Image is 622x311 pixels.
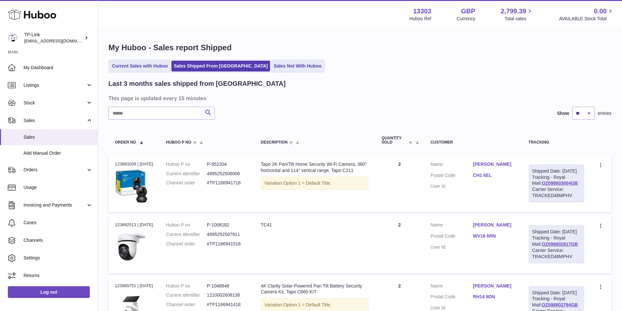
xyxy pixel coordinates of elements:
[207,283,248,289] dd: P-1048848
[24,117,86,124] span: Sales
[431,283,473,291] dt: Name
[166,180,207,186] dt: Channel order
[24,82,86,88] span: Listings
[261,222,369,228] div: TC41
[115,169,148,203] img: 71OHXxFof5L._AC_SL1500.jpg
[108,95,610,102] h3: This page is updated every 15 minutes
[108,42,612,53] h1: My Huboo - Sales report Shipped
[431,222,473,230] dt: Name
[171,61,270,71] a: Sales Shipped From [GEOGRAPHIC_DATA]
[261,161,369,174] div: Tapo 2K Pan/Tilt Home Security Wi-Fi Camera, 360° horizontal and 114° vertical range, Tapo C211
[375,155,424,212] td: 2
[473,172,516,179] a: CH1 6EL
[115,161,153,167] div: 123893209 | [DATE]
[271,61,324,71] a: Sales Not With Huboo
[532,247,581,260] div: Carrier Service: TRACKED48MPHV
[532,290,581,296] div: Shipped Date: [DATE]
[473,233,516,239] a: WV16 6RN
[473,294,516,300] a: RH14 9DN
[166,161,207,167] dt: Huboo P no
[24,272,93,279] span: Returns
[115,140,136,145] span: Order No
[24,65,93,71] span: My Dashboard
[207,302,248,308] dd: #TP1186941418
[431,244,473,250] dt: User Id
[207,222,248,228] dd: P-1008182
[24,32,83,44] div: TP-Link
[504,16,534,22] span: Total sales
[8,286,90,298] a: Log out
[24,255,93,261] span: Settings
[207,161,248,167] dd: P-952204
[166,140,191,145] span: Huboo P no
[24,38,96,43] span: [EMAIL_ADDRESS][DOMAIN_NAME]
[166,302,207,308] dt: Channel order
[24,220,93,226] span: Cases
[24,167,86,173] span: Orders
[283,180,331,186] span: Option 1 = Default Title;
[166,283,207,289] dt: Huboo P no
[115,283,153,289] div: 123889751 | [DATE]
[382,136,407,145] span: Quantity Sold
[431,294,473,302] dt: Postal Code
[557,110,569,117] label: Show
[115,230,148,263] img: 133031724929892.jpg
[594,7,607,16] span: 0.00
[409,16,431,22] div: Huboo Ref
[261,177,369,190] div: Variation:
[207,231,248,238] dd: 4895252507911
[24,237,93,243] span: Channels
[207,292,248,298] dd: 1210002608138
[166,222,207,228] dt: Huboo P no
[24,134,93,140] span: Sales
[283,302,331,307] span: Option 1 = Default Title;
[24,184,93,191] span: Usage
[261,140,288,145] span: Description
[24,202,86,208] span: Invoicing and Payments
[529,225,584,263] div: Tracking - Royal Mail:
[431,233,473,241] dt: Postal Code
[261,283,369,295] div: 4K Clarity Solar-Powered Pan Tilt Battery Security Camera Kit, Tapo C660 KIT
[473,161,516,167] a: [PERSON_NAME]
[559,7,614,22] a: 0.00 AVAILABLE Stock Total
[207,180,248,186] dd: #TP1186941718
[501,7,534,22] a: 2,799.39 Total sales
[532,186,581,199] div: Carrier Service: TRACKED48MPHV
[559,16,614,22] span: AVAILABLE Stock Total
[532,168,581,174] div: Shipped Date: [DATE]
[598,110,612,117] span: entries
[166,231,207,238] dt: Current identifier
[473,283,516,289] a: [PERSON_NAME]
[461,7,475,16] strong: GBP
[166,241,207,247] dt: Channel order
[542,180,578,186] a: OZ098803004GB
[431,183,473,189] dt: User Id
[166,171,207,177] dt: Current identifier
[413,7,431,16] strong: 13303
[115,222,153,228] div: 123892513 | [DATE]
[501,7,526,16] span: 2,799.39
[431,161,473,169] dt: Name
[529,140,584,145] div: Tracking
[110,61,170,71] a: Current Sales with Huboo
[24,100,86,106] span: Stock
[542,302,578,307] a: OZ098802794GB
[529,164,584,202] div: Tracking - Royal Mail:
[24,150,93,156] span: Add Manual Order
[431,305,473,311] dt: User Id
[375,215,424,273] td: 2
[207,171,248,177] dd: 4895252506006
[166,292,207,298] dt: Current identifier
[8,33,18,43] img: gaby.chen@tp-link.com
[431,172,473,180] dt: Postal Code
[542,241,578,247] a: OZ098802817GB
[431,140,516,145] div: Customer
[108,79,286,88] h2: Last 3 months sales shipped from [GEOGRAPHIC_DATA]
[457,16,475,22] div: Currency
[532,229,581,235] div: Shipped Date: [DATE]
[473,222,516,228] a: [PERSON_NAME]
[207,241,248,247] dd: #TP1186941518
